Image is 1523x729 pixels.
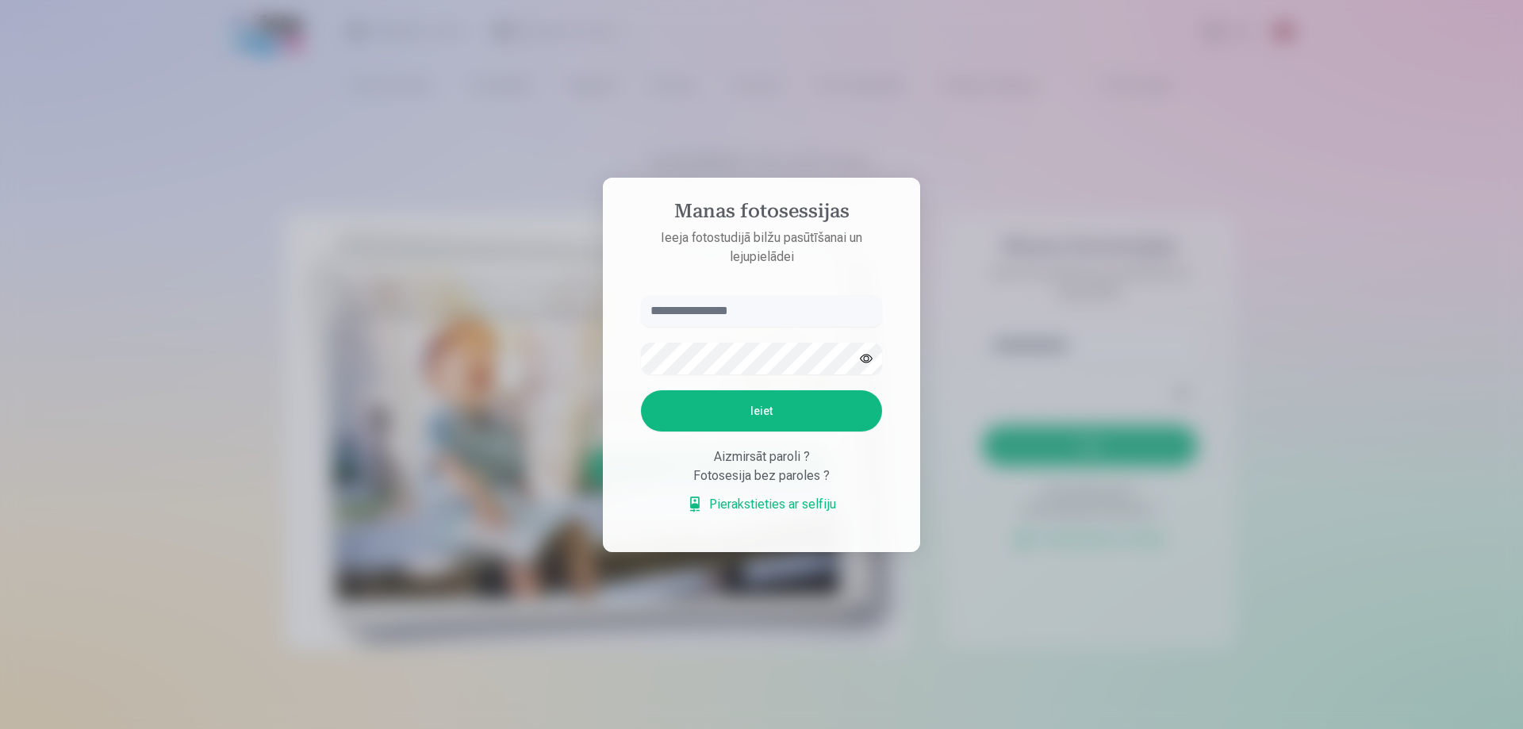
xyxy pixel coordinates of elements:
a: Pierakstieties ar selfiju [687,495,836,514]
p: Ieeja fotostudijā bilžu pasūtīšanai un lejupielādei [625,228,898,267]
div: Aizmirsāt paroli ? [641,447,882,466]
button: Ieiet [641,390,882,432]
h4: Manas fotosessijas [625,200,898,228]
div: Fotosesija bez paroles ? [641,466,882,485]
